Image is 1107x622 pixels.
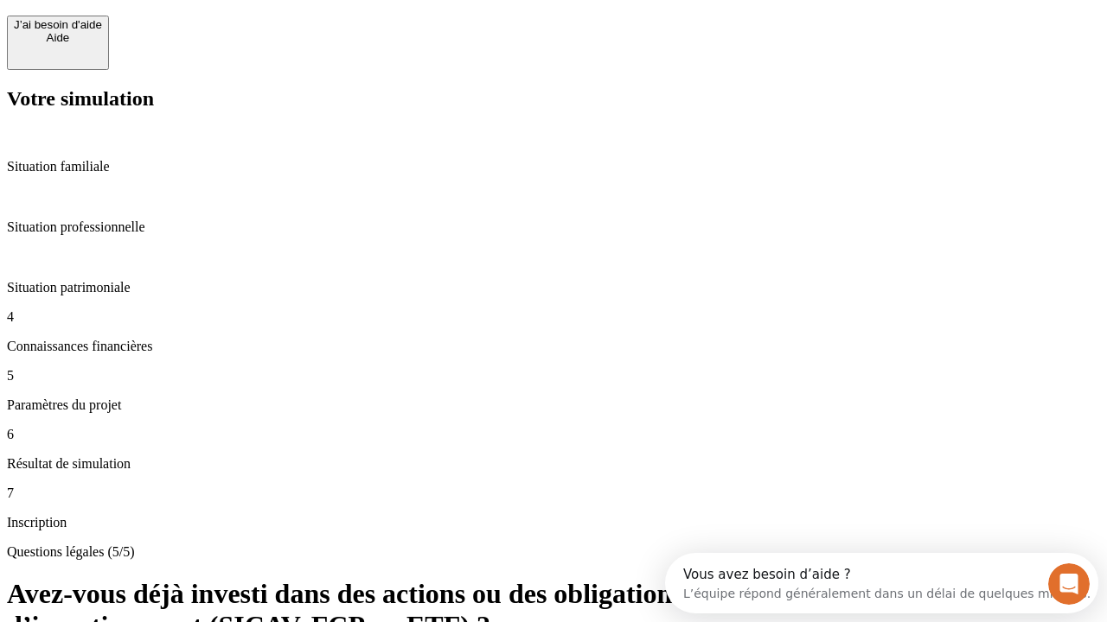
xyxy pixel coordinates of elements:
[7,486,1100,501] p: 7
[7,309,1100,325] p: 4
[7,456,1100,472] p: Résultat de simulation
[7,7,477,54] div: Ouvrir le Messenger Intercom
[7,339,1100,354] p: Connaissances financières
[1048,563,1090,605] iframe: Intercom live chat
[7,159,1100,175] p: Situation familiale
[7,397,1100,413] p: Paramètres du projet
[18,29,426,47] div: L’équipe répond généralement dans un délai de quelques minutes.
[7,87,1100,111] h2: Votre simulation
[7,280,1100,295] p: Situation patrimoniale
[18,15,426,29] div: Vous avez besoin d’aide ?
[7,368,1100,384] p: 5
[7,16,109,70] button: J’ai besoin d'aideAide
[665,553,1098,613] iframe: Intercom live chat discovery launcher
[14,31,102,44] div: Aide
[14,18,102,31] div: J’ai besoin d'aide
[7,544,1100,560] p: Questions légales (5/5)
[7,219,1100,235] p: Situation professionnelle
[7,427,1100,442] p: 6
[7,515,1100,530] p: Inscription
